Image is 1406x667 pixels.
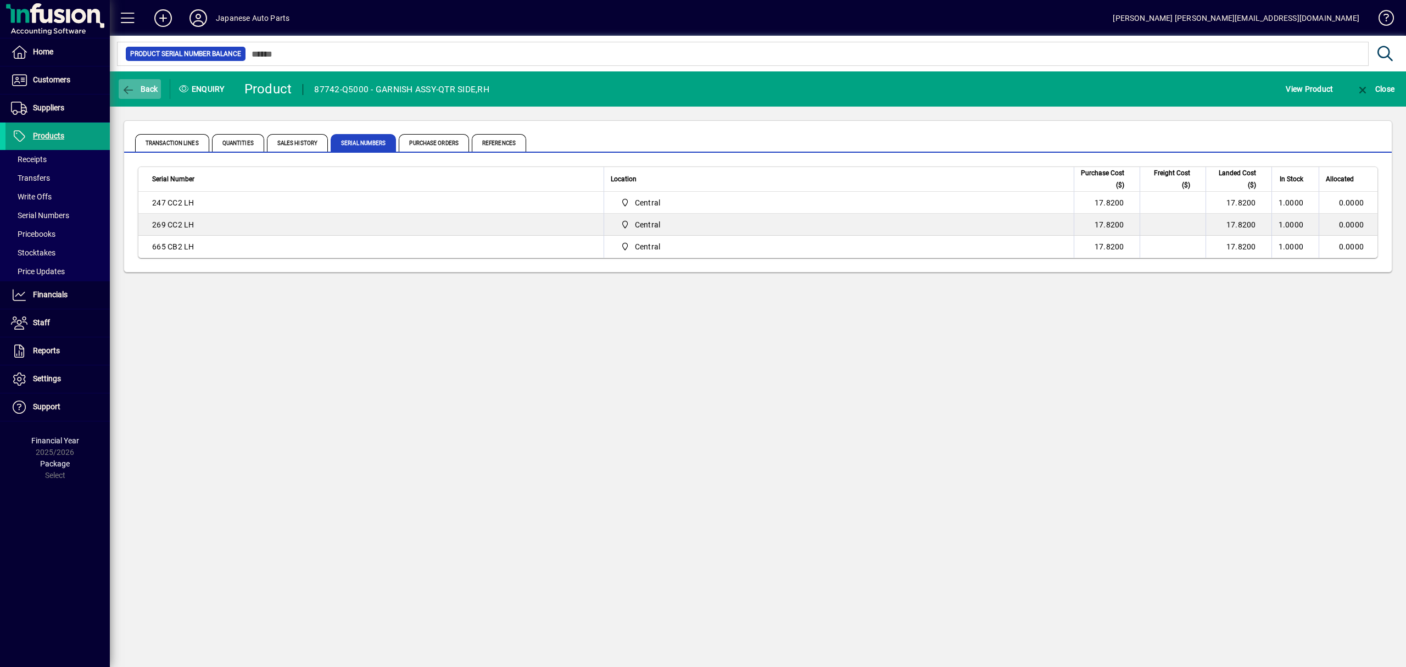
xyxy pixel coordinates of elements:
span: Product Serial Number Balance [130,48,241,59]
td: 0.0000 [1319,214,1377,236]
span: Landed Cost ($) [1213,167,1256,191]
span: Transaction Lines [135,134,209,152]
span: Pricebooks [11,230,55,238]
td: 0.0000 [1319,236,1377,258]
td: 17.8200 [1206,236,1271,258]
span: Staff [33,318,50,327]
span: Allocated [1326,173,1354,185]
td: 247 CC2 LH [138,192,604,214]
td: 17.8200 [1074,192,1140,214]
span: Products [33,131,64,140]
span: Serial Number [152,173,194,185]
span: Support [33,402,60,411]
span: Central [616,240,1061,253]
span: Price Updates [11,267,65,276]
a: Customers [5,66,110,94]
a: Receipts [5,150,110,169]
span: Purchase Orders [399,134,469,152]
td: 1.0000 [1271,236,1319,258]
a: Knowledge Base [1370,2,1392,38]
button: Add [146,8,181,28]
div: Product [244,80,292,98]
div: In Stock [1279,173,1314,185]
span: Location [611,173,637,185]
a: Suppliers [5,95,110,122]
a: Stocktakes [5,243,110,262]
span: Freight Cost ($) [1147,167,1190,191]
span: Central [635,241,661,252]
span: Transfers [11,174,50,182]
td: 17.8200 [1206,214,1271,236]
span: Close [1356,85,1394,93]
div: Location [611,173,1067,185]
span: Financials [33,290,68,299]
td: 17.8200 [1074,236,1140,258]
div: Serial Number [152,173,597,185]
a: Home [5,38,110,66]
td: 665 CB2 LH [138,236,604,258]
div: Enquiry [170,80,236,98]
span: Sales History [267,134,328,152]
div: Japanese Auto Parts [216,9,289,27]
div: Allocated [1326,173,1364,185]
a: Write Offs [5,187,110,206]
span: Home [33,47,53,56]
span: Customers [33,75,70,84]
span: Purchase Cost ($) [1081,167,1124,191]
div: Purchase Cost ($) [1081,167,1134,191]
span: Central [616,196,1061,209]
span: Receipts [11,155,47,164]
a: Support [5,393,110,421]
span: Suppliers [33,103,64,112]
span: Write Offs [11,192,52,201]
app-page-header-button: Back [110,79,170,99]
span: Settings [33,374,61,383]
span: References [472,134,526,152]
div: [PERSON_NAME] [PERSON_NAME][EMAIL_ADDRESS][DOMAIN_NAME] [1113,9,1359,27]
app-page-header-button: Close enquiry [1344,79,1406,99]
a: Reports [5,337,110,365]
button: View Product [1283,79,1336,99]
span: Serial Numbers [11,211,69,220]
span: Package [40,459,70,468]
span: View Product [1286,80,1333,98]
a: Financials [5,281,110,309]
span: Reports [33,346,60,355]
button: Close [1353,79,1397,99]
span: Financial Year [31,436,79,445]
a: Price Updates [5,262,110,281]
span: Central [635,219,661,230]
a: Pricebooks [5,225,110,243]
td: 1.0000 [1271,214,1319,236]
td: 17.8200 [1206,192,1271,214]
div: Landed Cost ($) [1213,167,1266,191]
a: Settings [5,365,110,393]
td: 1.0000 [1271,192,1319,214]
span: Quantities [212,134,264,152]
button: Back [119,79,161,99]
span: Serial Numbers [331,134,396,152]
div: 87742-Q5000 - GARNISH ASSY-QTR SIDE,RH [314,81,489,98]
a: Serial Numbers [5,206,110,225]
td: 17.8200 [1074,214,1140,236]
div: Freight Cost ($) [1147,167,1200,191]
span: Central [635,197,661,208]
a: Staff [5,309,110,337]
span: Stocktakes [11,248,55,257]
span: Central [616,218,1061,231]
span: Back [121,85,158,93]
a: Transfers [5,169,110,187]
span: In Stock [1280,173,1303,185]
button: Profile [181,8,216,28]
td: 269 CC2 LH [138,214,604,236]
td: 0.0000 [1319,192,1377,214]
